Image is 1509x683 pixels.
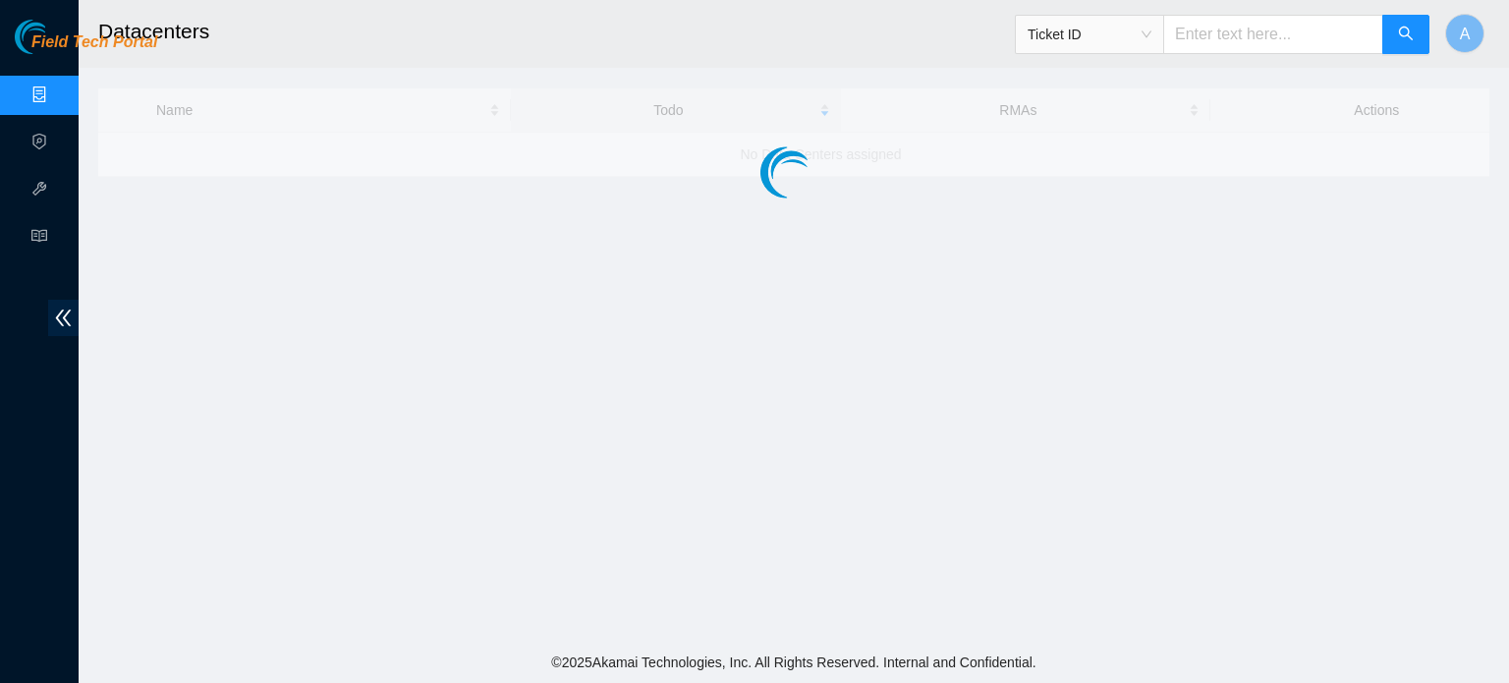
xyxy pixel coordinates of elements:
[48,300,79,336] span: double-left
[15,20,99,54] img: Akamai Technologies
[79,642,1509,683] footer: © 2025 Akamai Technologies, Inc. All Rights Reserved. Internal and Confidential.
[1398,26,1414,44] span: search
[1028,20,1151,49] span: Ticket ID
[1382,15,1429,54] button: search
[31,33,157,52] span: Field Tech Portal
[1163,15,1383,54] input: Enter text here...
[31,219,47,258] span: read
[15,35,157,61] a: Akamai TechnologiesField Tech Portal
[1445,14,1484,53] button: A
[1460,22,1471,46] span: A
